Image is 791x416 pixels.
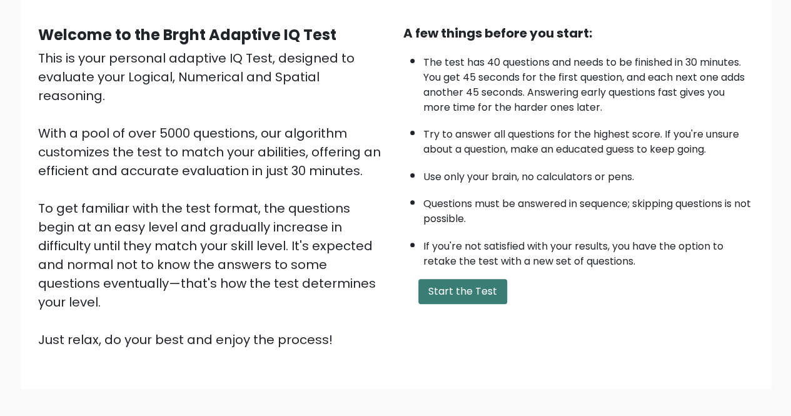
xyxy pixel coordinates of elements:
[423,49,753,115] li: The test has 40 questions and needs to be finished in 30 minutes. You get 45 seconds for the firs...
[423,121,753,157] li: Try to answer all questions for the highest score. If you're unsure about a question, make an edu...
[423,163,753,185] li: Use only your brain, no calculators or pens.
[418,279,507,304] button: Start the Test
[423,233,753,269] li: If you're not satisfied with your results, you have the option to retake the test with a new set ...
[423,190,753,226] li: Questions must be answered in sequence; skipping questions is not possible.
[38,24,336,45] b: Welcome to the Brght Adaptive IQ Test
[38,49,388,349] div: This is your personal adaptive IQ Test, designed to evaluate your Logical, Numerical and Spatial ...
[403,24,753,43] div: A few things before you start:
